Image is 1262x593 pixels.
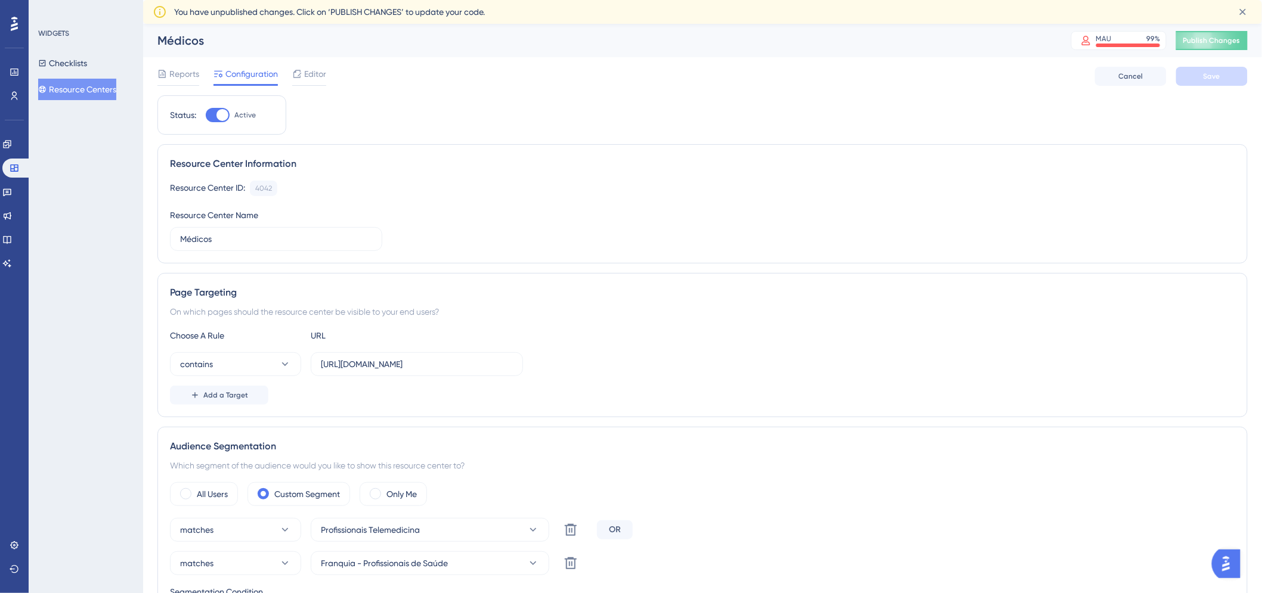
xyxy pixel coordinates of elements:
label: Custom Segment [274,487,340,501]
span: Save [1204,72,1220,81]
span: matches [180,556,214,570]
button: Profissionais Telemedicina [311,518,549,542]
span: Active [234,110,256,120]
div: URL [311,328,442,343]
div: 4042 [255,184,272,193]
span: matches [180,523,214,537]
div: WIDGETS [38,29,69,38]
span: Configuration [225,67,278,81]
div: Resource Center ID: [170,181,245,196]
span: Cancel [1119,72,1143,81]
span: Profissionais Telemedicina [321,523,420,537]
div: Resource Center Information [170,157,1235,171]
div: Audience Segmentation [170,439,1235,454]
div: 99 % [1147,34,1161,44]
span: Add a Target [203,390,248,400]
span: Publish Changes [1183,36,1241,45]
div: Choose A Rule [170,328,301,343]
div: Resource Center Name [170,208,258,222]
button: Add a Target [170,386,268,405]
div: Which segment of the audience would you like to show this resource center to? [170,458,1235,473]
span: Franquia - Profissionais de Saúde [321,556,448,570]
iframe: UserGuiding AI Assistant Launcher [1212,546,1248,582]
label: All Users [197,487,228,501]
button: Publish Changes [1176,31,1248,50]
button: Franquia - Profissionais de Saúde [311,551,549,575]
button: contains [170,352,301,376]
button: matches [170,518,301,542]
button: Checklists [38,52,87,74]
button: Save [1176,67,1248,86]
div: Médicos [157,32,1041,49]
div: Page Targeting [170,285,1235,300]
span: Reports [169,67,199,81]
div: On which pages should the resource center be visible to your end users? [170,305,1235,319]
button: Resource Centers [38,79,116,100]
input: yourwebsite.com/path [321,358,513,371]
button: matches [170,551,301,575]
div: MAU [1096,34,1112,44]
input: Type your Resource Center name [180,232,372,246]
span: You have unpublished changes. Click on ‘PUBLISH CHANGES’ to update your code. [174,5,485,19]
label: Only Me [386,487,417,501]
button: Cancel [1095,67,1167,86]
span: Editor [304,67,326,81]
div: OR [597,520,633,539]
div: Status: [170,108,196,122]
span: contains [180,357,213,371]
